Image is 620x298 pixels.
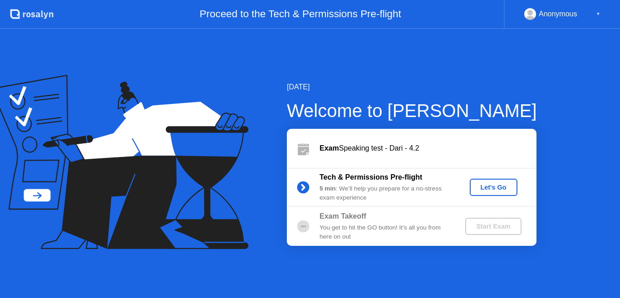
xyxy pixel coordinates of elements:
div: Start Exam [469,223,517,230]
div: You get to hit the GO button! It’s all you from here on out [320,223,450,242]
b: Exam [320,144,339,152]
button: Start Exam [465,218,521,235]
b: 5 min [320,185,336,192]
b: Exam Takeoff [320,212,366,220]
div: Anonymous [539,8,577,20]
button: Let's Go [470,179,517,196]
div: : We’ll help you prepare for a no-stress exam experience [320,184,450,203]
b: Tech & Permissions Pre-flight [320,173,422,181]
div: ▼ [596,8,600,20]
div: [DATE] [287,82,537,93]
div: Speaking test - Dari - 4.2 [320,143,536,154]
div: Let's Go [473,184,514,191]
div: Welcome to [PERSON_NAME] [287,97,537,124]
